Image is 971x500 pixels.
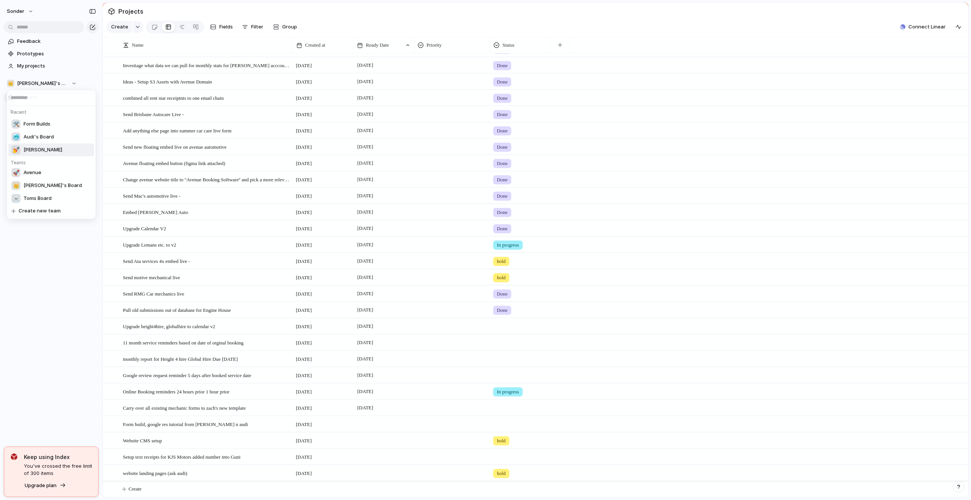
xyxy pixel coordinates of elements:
[24,133,54,141] span: Audi's Board
[11,181,20,190] div: 👑
[11,132,20,142] div: 🥶
[24,120,50,128] span: Form Builds
[24,182,82,189] span: [PERSON_NAME]'s Board
[19,207,61,215] span: Create new team
[8,156,96,166] h5: Teams
[24,146,62,154] span: [PERSON_NAME]
[11,168,20,177] div: 🚀
[8,106,96,116] h5: Recent
[24,169,41,176] span: Avenue
[24,195,52,202] span: Toms Board
[11,145,20,154] div: 💅
[11,119,20,129] div: 🛠️
[11,194,20,203] div: ☠️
